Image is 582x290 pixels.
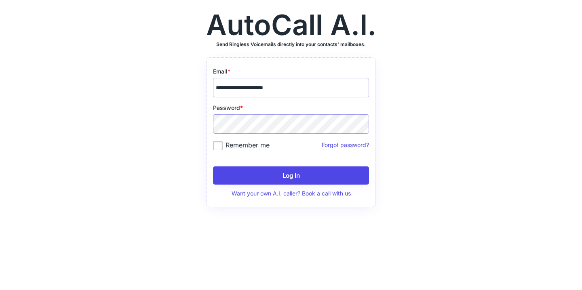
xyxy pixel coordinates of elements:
label: Remember me [213,141,270,149]
div: Want your own A.I. caller? Book a call with us [213,189,369,198]
div: Password [213,104,369,112]
button: Log In [213,166,369,185]
div: Forgot password? [270,141,369,149]
div: Email [213,67,369,76]
a: terms [279,239,303,247]
div: AutoCall A.I. [206,11,376,39]
a: privacy [279,230,303,239]
h3: Send Ringless Voicemails directly into your contacts' mailboxes. [216,41,366,48]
